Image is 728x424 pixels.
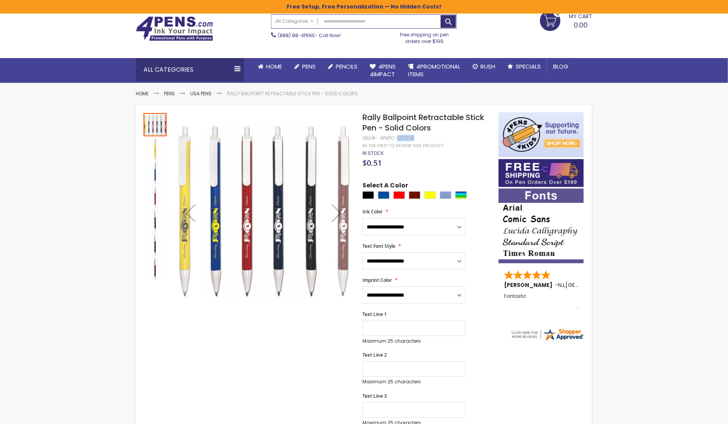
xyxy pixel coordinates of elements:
div: Availability [362,150,384,156]
div: Free shipping on pen orders over $199 [392,29,457,44]
span: Specials [516,62,541,70]
img: Free shipping on orders over $199 [499,159,584,187]
a: Rush [467,58,501,75]
li: Rally Ballpoint Retractable Stick Pen - Solid Colors [227,91,358,97]
a: Be the first to review this product [362,143,444,149]
span: [GEOGRAPHIC_DATA] [566,281,622,289]
iframe: Reseñas de Clientes en Google [664,403,728,424]
a: 4pens.com certificate URL [510,336,584,343]
img: Rally Ballpoint Retractable Stick Pen - Solid Colors [144,257,167,280]
a: Home [136,90,149,97]
span: Text Line 3 [362,393,387,399]
img: 4Pens Custom Pens and Promotional Products [136,16,213,41]
div: Black [362,191,374,199]
span: Rush [480,62,495,70]
span: Blog [553,62,568,70]
span: Rally Ballpoint Retractable Stick Pen - Solid Colors [362,112,484,133]
img: Rally Ballpoint Retractable Stick Pen - Solid Colors [144,209,167,232]
div: Dark Blue [378,191,390,199]
img: Rally Ballpoint Retractable Stick Pen - Solid Colors [144,161,167,184]
span: All Categories [275,18,314,24]
span: NJ [558,281,564,289]
a: (888) 88-4PENS [278,32,315,39]
span: [PERSON_NAME] [504,281,555,289]
img: 4pens 4 kids [499,112,584,157]
span: - Call Now! [278,32,341,39]
div: Next [321,112,352,313]
p: Maximum 25 characters [362,379,465,385]
span: Pens [302,62,316,70]
span: $0.51 [362,158,382,168]
a: Pencils [322,58,364,75]
div: Rally Ballpoint Retractable Stick Pen - Solid Colors [144,112,167,136]
span: Pencils [336,62,357,70]
a: 4PROMOTIONALITEMS [402,58,467,83]
a: USA Pens [190,90,212,97]
div: Rally Ballpoint Retractable Stick Pen - Solid Colors [144,184,167,208]
div: Fantastic [504,294,579,310]
img: 4pens.com widget logo [510,328,584,342]
img: Rally Ballpoint Retractable Stick Pen - Solid Colors [144,137,167,160]
img: Rally Ballpoint Retractable Stick Pen - Solid Colors [144,185,167,208]
span: Text Line 1 [362,311,387,318]
a: Pens [288,58,322,75]
div: Assorted [455,191,467,199]
a: All Categories [272,15,318,27]
a: Home [252,58,288,75]
div: Maroon [409,191,420,199]
div: Rally Ballpoint Retractable Stick Pen - Solid Colors [144,208,167,232]
span: 4Pens 4impact [370,62,396,78]
div: Rally Ballpoint Retractable Stick Pen - Solid Colors [144,136,167,160]
a: Blog [547,58,574,75]
div: Previous [175,112,206,313]
span: Imprint Color [362,277,392,283]
strong: SKU [362,135,377,141]
div: All Categories [136,58,244,81]
span: - , [555,281,622,289]
div: Rally Ballpoint Retractable Stick Pen - Solid Colors [144,232,167,256]
a: 4Pens4impact [364,58,402,83]
a: Specials [501,58,547,75]
p: Maximum 25 characters [362,338,465,344]
div: Rally Ballpoint Retractable Stick Pen - Solid Colors [144,160,167,184]
div: Red [393,191,405,199]
span: 0.00 [574,20,588,30]
div: 4PHPC-307CW [380,135,414,141]
span: 0 [556,10,559,17]
div: Yellow [424,191,436,199]
span: Home [266,62,282,70]
a: Pens [164,90,175,97]
img: font-personalization-examples [499,189,584,263]
div: Rally Ballpoint Retractable Stick Pen - Solid Colors [144,256,167,280]
img: Rally Ballpoint Retractable Stick Pen - Solid Colors [144,233,167,256]
div: Pacific Blue [440,191,451,199]
span: In stock [362,150,384,156]
span: Text Line 2 [362,352,387,358]
span: Ink Color [362,208,383,215]
img: Rally Ballpoint Retractable Stick Pen - Solid Colors [175,124,352,300]
span: 4PROMOTIONAL ITEMS [408,62,460,78]
span: Text Font Style [362,243,395,249]
a: 0.00 0 [540,10,592,30]
span: Select A Color [362,181,408,192]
